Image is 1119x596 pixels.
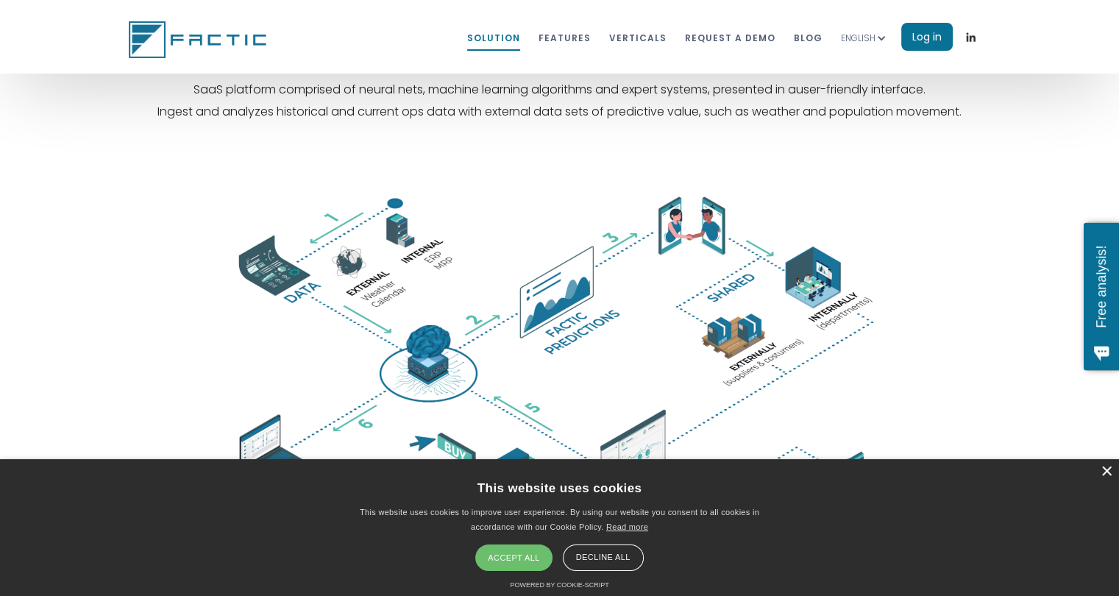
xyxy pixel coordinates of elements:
[563,544,644,571] div: Decline all
[901,23,953,51] a: Log in
[606,522,648,531] a: Read more
[841,14,901,60] div: ENGLISH
[794,24,823,51] a: blog
[609,24,667,51] a: VERTICALS
[539,24,591,51] a: features
[685,24,775,51] a: REQUEST A DEMO
[475,544,552,571] div: Accept all
[360,508,759,531] span: This website uses cookies to improve user experience. By using our website you consent to all coo...
[477,470,642,505] div: This website uses cookies
[1101,466,1112,478] div: ×
[467,24,520,51] a: Solution
[841,31,875,46] div: ENGLISH
[510,581,608,589] a: Powered by cookie-script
